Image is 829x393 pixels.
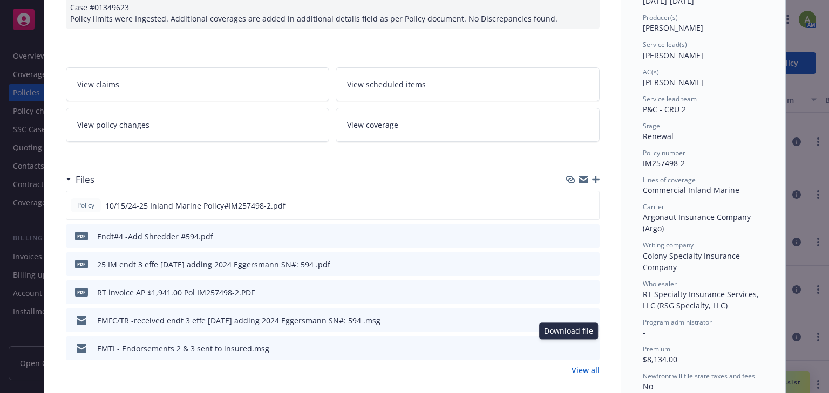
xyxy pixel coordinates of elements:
button: download file [568,231,577,242]
span: Colony Specialty Insurance Company [643,251,742,272]
span: [PERSON_NAME] [643,77,703,87]
button: preview file [586,259,595,270]
span: Writing company [643,240,694,250]
button: download file [568,287,577,298]
span: View policy changes [77,119,150,130]
span: P&C - CRU 2 [643,104,686,114]
span: Wholesaler [643,279,677,288]
a: View all [572,364,600,376]
span: View scheduled items [347,79,426,90]
button: preview file [586,342,595,355]
span: Producer(s) [643,13,678,22]
div: Endt#4 -Add Shredder #594.pdf [97,231,213,242]
div: RT invoice AP $1,941.00 Pol IM257498-2.PDF [97,287,255,298]
span: $8,134.00 [643,354,677,364]
div: Download file [539,322,598,339]
span: [PERSON_NAME] [643,50,703,60]
div: 25 IM endt 3 effe [DATE] adding 2024 Eggersmann SN#: 594 .pdf [97,259,330,270]
span: Renewal [643,131,674,141]
span: pdf [75,260,88,268]
button: download file [566,342,577,355]
span: Program administrator [643,318,712,327]
span: 10/15/24-25 Inland Marine Policy#IM257498-2.pdf [105,200,286,211]
button: preview file [585,200,595,211]
span: View claims [77,79,119,90]
span: PDF [75,288,88,296]
button: preview file [586,231,595,242]
div: EMTI - Endorsements 2 & 3 sent to insured.msg [97,343,269,354]
button: download file [568,259,577,270]
h3: Files [76,173,94,187]
a: View scheduled items [336,67,600,101]
div: Commercial Inland Marine [643,184,764,196]
div: Files [66,173,94,187]
a: View policy changes [66,108,330,142]
a: View claims [66,67,330,101]
button: download file [568,200,576,211]
span: Policy number [643,148,685,157]
span: - [643,327,645,337]
span: pdf [75,232,88,240]
span: RT Specialty Insurance Services, LLC (RSG Specialty, LLC) [643,289,761,311]
span: Argonaut Insurance Company (Argo) [643,212,753,233]
span: Service lead team [643,94,697,104]
span: IM257498-2 [643,158,685,168]
span: Lines of coverage [643,175,696,184]
button: download file [568,315,577,326]
div: EMFC/TR -received endt 3 effe [DATE] adding 2024 Eggersmann SN#: 594 .msg [97,315,380,326]
span: Service lead(s) [643,40,687,49]
span: No [643,381,653,391]
span: Stage [643,121,660,130]
span: Newfront will file state taxes and fees [643,371,755,381]
span: Carrier [643,202,664,211]
button: preview file [586,315,595,326]
span: Premium [643,344,670,354]
button: preview file [586,287,595,298]
span: View coverage [347,119,398,130]
span: [PERSON_NAME] [643,23,703,33]
span: Policy [75,201,97,210]
a: View coverage [336,108,600,142]
span: AC(s) [643,67,659,77]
